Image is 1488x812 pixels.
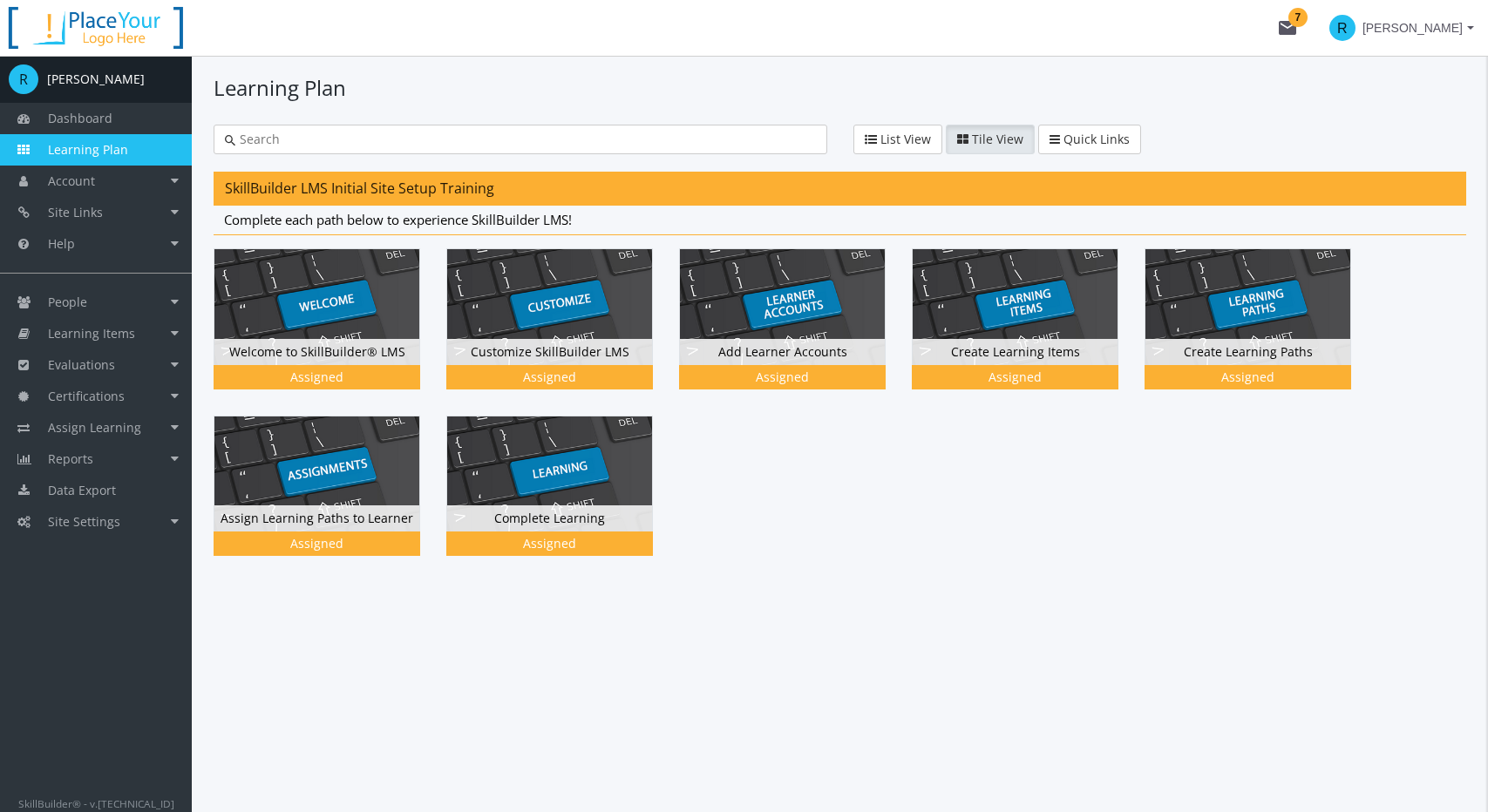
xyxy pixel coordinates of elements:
span: People [48,294,87,310]
mat-icon: mail [1277,17,1298,38]
span: Help [48,235,75,252]
div: Assign Learning Paths to Learner [214,505,419,531]
span: List View [880,131,931,147]
span: Dashboard [48,110,112,126]
div: Welcome to SkillBuilder® LMS [214,339,419,365]
span: Tile View [972,131,1023,147]
span: Site Links [48,204,103,220]
span: [PERSON_NAME] [1362,12,1463,44]
div: Customize SkillBuilder LMS [446,248,679,415]
span: Learning Items [48,325,135,342]
div: Complete Learning [446,416,679,582]
span: Data Export [48,482,116,498]
span: Evaluations [48,356,115,373]
div: Assigned [217,535,417,552]
span: Reports [48,450,93,467]
span: Certifications [48,388,125,404]
div: Create Learning Items [912,248,1145,415]
div: Add Learner Accounts [680,339,885,365]
h1: Learning Plan [214,73,1466,103]
span: R [1329,15,1356,41]
span: Quick Links [1063,131,1130,147]
div: Assigned [450,535,649,552]
div: Customize SkillBuilder LMS [447,339,652,365]
div: Create Learning Paths [1145,339,1350,365]
span: Learning Plan [48,141,128,158]
div: Assigned [217,369,417,386]
span: Assign Learning [48,419,141,436]
span: R [9,64,38,94]
div: Assigned [915,369,1115,386]
div: Create Learning Paths [1145,248,1377,415]
div: Assigned [1148,369,1348,386]
small: SkillBuilder® - v.[TECHNICAL_ID] [18,796,174,810]
div: Assigned [450,369,649,386]
div: Create Learning Items [913,339,1118,365]
div: Welcome to SkillBuilder® LMS [214,248,446,415]
div: Add Learner Accounts [679,248,912,415]
span: Account [48,173,95,189]
input: Search [235,131,816,148]
div: [PERSON_NAME] [47,71,145,88]
div: Assign Learning Paths to Learner [214,416,446,582]
div: Assigned [683,369,882,386]
span: Site Settings [48,513,120,530]
span: Complete each path below to experience SkillBuilder LMS! [224,211,572,228]
div: Complete Learning [447,505,652,531]
span: SkillBuilder LMS Initial Site Setup Training [225,179,494,198]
